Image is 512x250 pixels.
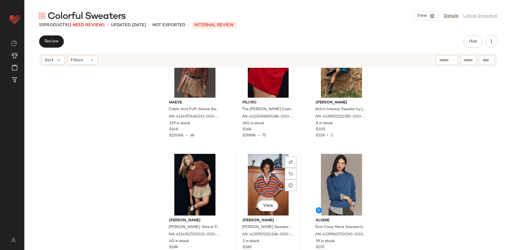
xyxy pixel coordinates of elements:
[188,21,189,29] span: •
[238,154,299,216] img: 4139905110168_061_b14
[258,200,278,211] button: View
[68,23,105,27] span: (1 Need Review)
[243,218,294,223] span: [PERSON_NAME]
[45,57,54,63] span: Sort
[169,232,220,237] span: AN-4114952530021-000-096
[169,239,189,244] span: 40 in stock
[243,121,264,126] span: 240 in stock
[256,134,262,138] span: •
[315,107,367,112] span: Stitch Interest Sweater by [PERSON_NAME] in Red, Women's, Size: 4, Wool at Anthropologie
[169,127,178,132] span: $148
[7,238,19,243] img: svg%3e
[316,218,367,223] span: ALIGNE
[242,107,293,112] span: The [PERSON_NAME] Cashmere Crop Polo Sweater by Pilcro in Red, Women's, Size: 2XS, 100% Cashmere ...
[39,35,64,48] button: Review
[316,134,325,138] span: $328
[169,134,184,138] span: $10.06K
[164,154,226,216] img: 4114952530021_096_b
[169,218,221,223] span: [PERSON_NAME]
[262,134,266,138] span: 75
[316,239,335,244] span: 39 in stock
[9,13,21,26] img: heart_red.DM2ytmEG.svg
[315,225,367,230] span: Dion Crew-Neck Sweater by ALIGNE in Blue, Women's, Size: Large, Cotton/Nylon/Wool at Anthropologie
[169,107,220,112] span: Cable-Knit Puff-Sleeve Sweater by Maeve, Women's, Size: Medium, Cotton/Nylon at Anthropologie
[192,21,236,29] p: INTERNAL REVIEW
[39,22,105,28] div: Products
[242,114,293,120] span: AN-4113086690168-000-060
[243,134,256,138] span: $19.89K
[169,121,190,126] span: 329 in stock
[243,127,251,132] span: $168
[184,134,190,138] span: •
[243,100,294,106] span: Pilcro
[169,225,220,230] span: [PERSON_NAME]-Sleeve Polo Sweater by [PERSON_NAME] in Red, Women's, Size: Small, Cotton/Nylon at ...
[315,114,367,120] span: AN-4139905110195-000-060
[316,127,325,132] span: $205
[242,232,293,237] span: AN-4139905110168-000-061
[316,121,333,126] span: 8 in stock
[152,22,185,28] p: Not Exported
[39,13,45,19] img: svg%3e
[243,239,259,244] span: 2 in stock
[242,225,293,230] span: [PERSON_NAME] Sweater by [PERSON_NAME] in Purple, Women's, Size: 8, Cotton at Anthropologie
[39,23,44,27] span: 55
[316,100,367,106] span: [PERSON_NAME]
[148,21,150,29] span: •
[48,10,126,23] span: Colorful Sweaters
[325,134,331,138] span: •
[71,57,83,63] span: Filters
[469,39,477,44] span: Hub
[289,160,293,164] img: svg%3e
[169,114,220,120] span: AN-4114972460011-000-069
[315,232,367,237] span: AN-4139960730090-000-040
[111,22,146,28] p: updated [DATE]
[311,154,372,216] img: 4139960730090_040_b
[44,39,59,44] span: Review
[107,21,108,29] span: •
[417,13,427,18] span: View
[444,13,458,19] a: Details
[463,35,483,48] button: Hub
[169,100,221,106] span: Maeve
[413,11,439,20] button: View
[289,172,293,176] img: svg%3e
[190,134,194,138] span: 68
[263,203,273,208] span: View
[331,134,333,138] span: 2
[11,40,17,46] img: svg%3e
